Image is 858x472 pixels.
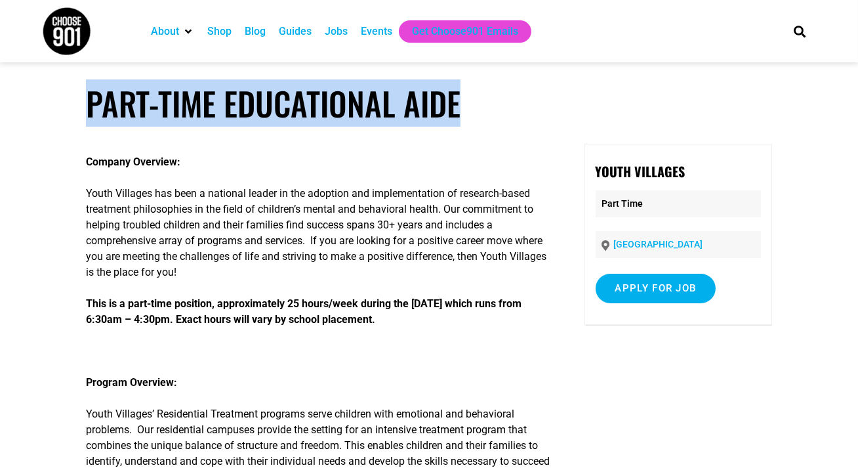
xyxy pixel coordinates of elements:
[86,376,177,389] strong: Program Overview:
[151,24,179,39] a: About
[596,190,762,217] p: Part Time
[412,24,518,39] a: Get Choose901 Emails
[207,24,232,39] a: Shop
[596,161,685,181] strong: Youth Villages
[361,24,392,39] a: Events
[245,24,266,39] a: Blog
[86,186,550,280] p: Youth Villages has been a national leader in the adoption and implementation of research-based tr...
[144,20,201,43] div: About
[86,156,180,168] strong: Company Overview:
[789,20,811,42] div: Search
[614,239,703,249] a: [GEOGRAPHIC_DATA]
[86,84,772,123] h1: Part-Time Educational Aide
[144,20,771,43] nav: Main nav
[279,24,312,39] a: Guides
[86,297,521,326] strong: This is a part-time position, approximately 25 hours/week during the [DATE] which runs from 6:30a...
[596,274,716,303] input: Apply for job
[325,24,348,39] a: Jobs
